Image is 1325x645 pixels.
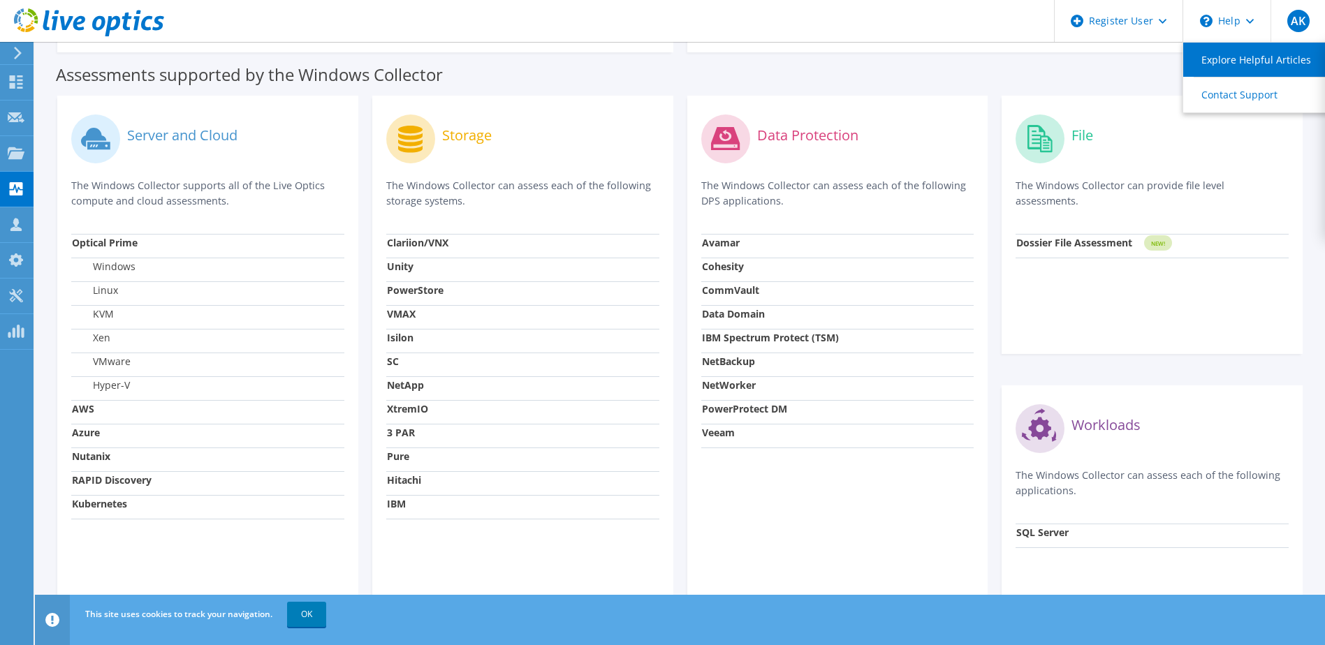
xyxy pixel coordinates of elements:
strong: Data Domain [702,307,765,320]
label: Server and Cloud [127,128,237,142]
strong: Hitachi [387,473,421,487]
strong: IBM Spectrum Protect (TSM) [702,331,839,344]
strong: Dossier File Assessment [1016,236,1132,249]
strong: CommVault [702,283,759,297]
strong: IBM [387,497,406,510]
a: OK [287,602,326,627]
p: The Windows Collector can assess each of the following applications. [1016,468,1289,498]
label: KVM [72,307,114,321]
strong: Pure [387,450,409,463]
strong: 3 PAR [387,426,415,439]
label: Xen [72,331,110,345]
p: The Windows Collector supports all of the Live Optics compute and cloud assessments. [71,178,344,209]
label: Windows [72,260,136,274]
strong: Kubernetes [72,497,127,510]
strong: Azure [72,426,100,439]
label: Assessments supported by the Windows Collector [56,68,443,82]
svg: \n [1200,15,1213,27]
strong: Avamar [702,236,740,249]
strong: VMAX [387,307,416,320]
p: The Windows Collector can assess each of the following DPS applications. [701,178,974,209]
label: File [1071,128,1093,142]
span: This site uses cookies to track your navigation. [85,608,272,620]
strong: PowerProtect DM [702,402,787,415]
span: AK [1287,10,1310,32]
strong: Clariion/VNX [387,236,448,249]
p: The Windows Collector can provide file level assessments. [1016,178,1289,209]
strong: XtremIO [387,402,428,415]
strong: Cohesity [702,260,744,273]
strong: PowerStore [387,283,444,297]
label: Data Protection [757,128,858,142]
strong: SC [387,355,399,368]
label: VMware [72,355,131,369]
strong: AWS [72,402,94,415]
strong: NetWorker [702,378,756,392]
strong: Unity [387,260,413,273]
strong: NetApp [387,378,424,392]
label: Storage [442,128,492,142]
label: Linux [72,283,118,297]
strong: NetBackup [702,355,755,368]
strong: SQL Server [1016,526,1069,539]
strong: Veeam [702,426,735,439]
p: The Windows Collector can assess each of the following storage systems. [386,178,659,209]
strong: Isilon [387,331,413,344]
strong: Optical Prime [72,236,138,249]
label: Workloads [1071,418,1141,432]
strong: Nutanix [72,450,110,463]
strong: RAPID Discovery [72,473,152,487]
label: Hyper-V [72,378,130,392]
tspan: NEW! [1151,239,1165,247]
